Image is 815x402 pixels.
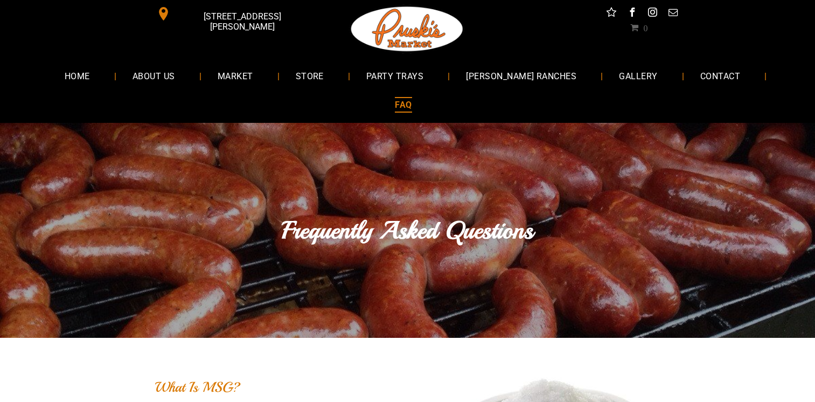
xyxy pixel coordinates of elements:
[280,61,340,90] a: STORE
[350,61,440,90] a: PARTY TRAYS
[604,5,618,22] a: Social network
[684,61,756,90] a: CONTACT
[48,61,106,90] a: HOME
[450,61,593,90] a: [PERSON_NAME] RANCHES
[666,5,680,22] a: email
[645,5,659,22] a: instagram
[282,215,533,246] font: Frequently Asked Questions
[149,5,314,22] a: [STREET_ADDRESS][PERSON_NAME]
[603,61,673,90] a: GALLERY
[379,91,428,119] a: FAQ
[625,5,639,22] a: facebook
[155,378,240,396] font: What Is MSG?
[201,61,269,90] a: MARKET
[643,23,647,32] span: 0
[172,6,311,37] span: [STREET_ADDRESS][PERSON_NAME]
[116,61,191,90] a: ABOUT US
